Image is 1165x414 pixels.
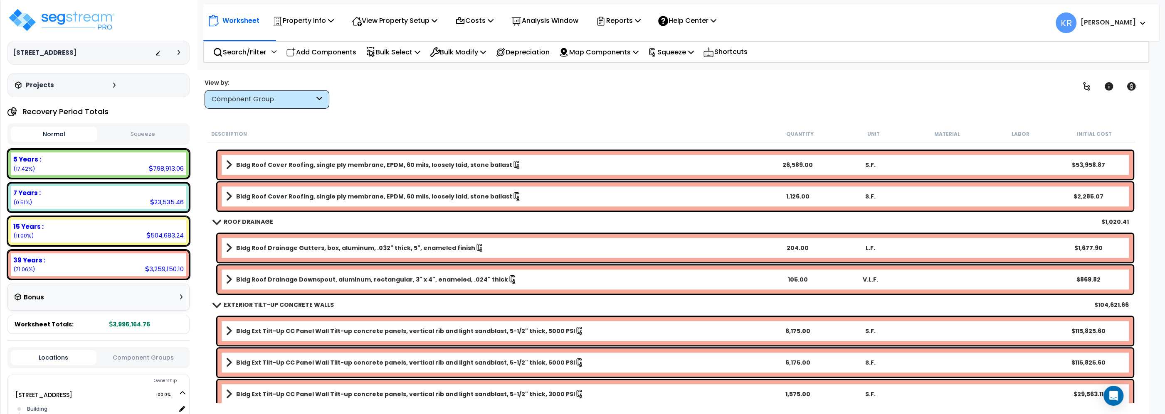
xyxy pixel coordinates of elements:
[511,15,578,26] p: Analysis Window
[145,265,184,273] div: 3,259,150.10
[834,390,906,398] div: S.F.
[236,275,508,284] b: Bldg Roof Drainage Downspout, aluminum, rectangular, 3" x 4", enameled, .024" thick
[224,301,334,309] b: EXTERIOR TILT-UP CONCRETE WALLS
[648,47,694,58] p: Squeeze
[1103,386,1123,406] div: Open Intercom Messenger
[455,15,494,26] p: Costs
[786,131,814,137] small: Quantity
[867,131,880,137] small: Unit
[13,165,35,172] small: (17.42%)
[222,15,259,26] p: Worksheet
[236,244,475,252] b: Bldg Roof Drainage Gutters, box, aluminum, .032" thick, 5", enameled finish
[146,231,184,240] div: 504,683.24
[762,192,834,201] div: 1,126.00
[1076,131,1111,137] small: Initial Cost
[11,127,97,142] button: Normal
[1053,192,1125,201] div: $2,285.07
[24,294,44,301] h3: Bonus
[703,46,747,58] p: Shortcuts
[834,244,906,252] div: L.F.
[25,404,176,414] div: Building
[13,256,45,265] b: 39 Years :
[1096,135,1129,143] div: $22,526.85
[226,357,761,368] a: Assembly Title
[226,388,761,400] a: Assembly Title
[491,42,554,62] div: Depreciation
[1053,161,1125,169] div: $53,958.87
[658,15,716,26] p: Help Center
[99,127,186,142] button: Squeeze
[13,266,35,273] small: (71.06%)
[762,358,834,367] div: 6,175.00
[1053,327,1125,335] div: $115,825.60
[236,327,575,335] b: Bldg Ext Tilt-Up CC Panel Wall Tilt-up concrete panels, vertical rib and light sandblast, 5-1/2" ...
[211,131,247,137] small: Description
[149,164,184,173] div: 798,913.06
[13,199,32,206] small: (0.51%)
[25,376,189,386] div: Ownership
[224,135,294,143] b: FLAT ROOF COVERINGS
[1081,18,1136,27] b: [PERSON_NAME]
[762,327,834,335] div: 6,175.00
[834,327,906,335] div: S.F.
[13,155,41,164] b: 5 Years :
[236,192,512,201] b: Bldg Roof Cover Roofing, single ply membrane, EPDM, 60 mils, loosely laid, stone ballast
[236,358,575,367] b: Bldg Ext Tilt-Up CC Panel Wall Tilt-up concrete panels, vertical rib and light sandblast, 5-1/2" ...
[101,353,186,362] button: Component Groups
[1094,301,1129,309] div: $104,621.66
[559,47,638,58] p: Map Components
[1053,275,1125,284] div: $869.82
[150,198,184,206] div: 23,535.46
[366,47,420,58] p: Bulk Select
[236,390,575,398] b: Bldg Ext Tilt-Up CC Panel Wall Tilt-up concrete panels, vertical rib and light sandblast, 5-1/2" ...
[1101,218,1129,226] div: $1,020.41
[834,161,906,169] div: S.F.
[226,242,761,254] a: Assembly Title
[934,131,960,137] small: Material
[1053,358,1125,367] div: $115,825.60
[156,390,178,400] span: 100.0%
[22,108,109,116] h4: Recovery Period Totals
[226,274,761,285] a: Assembly Title
[430,47,486,58] p: Bulk Modify
[286,47,356,58] p: Add Components
[834,192,906,201] div: S.F.
[1053,390,1125,398] div: $29,563.11
[11,350,96,365] button: Locations
[13,232,34,239] small: (11.00%)
[226,159,761,171] a: Assembly Title
[15,320,74,328] span: Worksheet Totals:
[205,78,329,87] div: View by:
[109,320,150,328] b: 3,995,164.76
[13,49,77,57] h3: [STREET_ADDRESS]
[213,47,266,58] p: Search/Filter
[496,47,549,58] p: Depreciation
[13,222,44,231] b: 15 Years :
[834,275,906,284] div: V.L.F.
[15,391,72,399] a: [STREET_ADDRESS] 100.0%
[281,42,361,62] div: Add Components
[762,275,834,284] div: 105.00
[212,95,314,104] div: Component Group
[1053,244,1125,252] div: $1,677.90
[1012,131,1029,137] small: Labor
[762,161,834,169] div: 26,589.00
[26,81,54,89] h3: Projects
[762,390,834,398] div: 1,575.00
[7,7,116,32] img: logo_pro_r.png
[236,161,512,169] b: Bldg Roof Cover Roofing, single ply membrane, EPDM, 60 mils, loosely laid, stone ballast
[352,15,437,26] p: View Property Setup
[596,15,640,26] p: Reports
[273,15,334,26] p: Property Info
[1056,12,1076,33] span: KR
[762,244,834,252] div: 204.00
[224,218,273,226] b: ROOF DRAINAGE
[834,358,906,367] div: S.F.
[699,42,752,62] div: Shortcuts
[13,189,41,197] b: 7 Years :
[226,325,761,337] a: Assembly Title
[226,191,761,202] a: Assembly Title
